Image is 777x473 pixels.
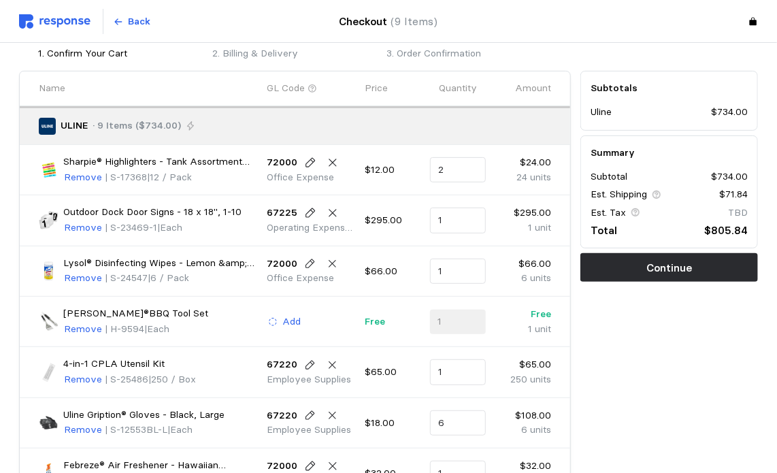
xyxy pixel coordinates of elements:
p: $805.84 [704,222,748,239]
p: $71.84 [719,187,748,202]
p: Quantity [439,81,477,96]
p: Employee Supplies [267,423,352,438]
p: TBD [728,206,748,221]
p: Remove [64,322,102,337]
p: $295.00 [365,213,420,228]
button: Add [267,314,302,330]
span: | 12 / Pack [148,171,193,183]
p: Est. Tax [591,206,626,221]
p: ULINE [61,118,88,133]
p: 6 units [495,423,551,438]
span: | Each [158,221,183,233]
p: Price [365,81,388,96]
button: Continue [580,253,758,282]
button: Remove [63,220,103,236]
button: Remove [63,372,103,388]
img: S-24547_US [39,261,59,281]
p: 1 unit [495,322,551,337]
p: $24.00 [495,155,551,170]
p: Total [591,222,617,239]
span: | Each [168,423,193,436]
p: Remove [64,423,102,438]
button: Back [105,9,159,35]
p: Subtotal [591,169,627,184]
p: Name [39,81,65,96]
p: 24 units [495,170,551,185]
input: Qty [438,158,478,182]
p: $65.00 [495,357,551,372]
img: H-9594 [39,312,59,331]
p: GL Code [267,81,305,96]
p: 250 units [495,372,551,387]
span: | Each [145,323,170,335]
input: Qty [438,411,478,436]
h5: Summary [591,146,748,160]
p: Add [283,314,301,329]
input: Qty [438,259,478,284]
p: $734.00 [711,105,748,120]
p: Continue [646,259,692,276]
p: 72000 [267,155,298,170]
span: | S-12553BL-L [105,423,168,436]
button: Remove [63,270,103,287]
p: Remove [64,170,102,185]
p: $295.00 [495,206,551,221]
p: Est. Shipping [591,187,647,202]
input: Qty [438,360,478,385]
h4: Checkout [340,13,438,30]
input: Qty [438,208,478,233]
p: Febreze® Air Freshener - Hawaiian AlohaTM [63,458,258,473]
img: svg%3e [19,14,90,29]
p: $18.00 [365,416,420,431]
span: | 6 / Pack [148,272,190,284]
p: Office Expense [267,271,343,286]
p: $65.00 [365,365,420,380]
span: | S-24547 [105,272,148,284]
p: Free [365,314,420,329]
img: S-25486 [39,363,59,382]
p: Sharpie® Highlighters - Tank Assortment Pack [63,154,258,169]
p: $734.00 [711,169,748,184]
span: (9 Items) [391,15,438,28]
p: Free [495,307,551,322]
span: | S-25486 [105,373,149,385]
span: | S-17368 [105,171,148,183]
img: S-17368 [39,160,59,180]
p: $108.00 [495,408,551,423]
p: Lysol® Disinfecting Wipes - Lemon &amp; Lime Blossom Scent, 80 ct [63,256,258,271]
p: 72000 [267,257,298,272]
span: | S-23469-1 [105,221,158,233]
p: 67220 [267,357,298,372]
p: Outdoor Dock Door Signs - 18 x 18", 1-10 [63,205,242,220]
p: Remove [64,372,102,387]
p: $66.00 [495,257,551,272]
img: S-23469-1 [39,210,59,230]
p: Remove [64,221,102,235]
p: 67225 [267,206,298,221]
p: 3. Order Confirmation [387,46,552,61]
p: · 9 Items ($734.00) [93,118,181,133]
p: 6 units [495,271,551,286]
p: 2. Billing & Delivery [212,46,377,61]
p: [PERSON_NAME]®BBQ Tool Set [63,306,208,321]
p: $66.00 [365,264,420,279]
button: Remove [63,321,103,338]
p: Office Expense [267,170,343,185]
h5: Subtotals [591,81,748,95]
button: Remove [63,169,103,186]
p: 1. Confirm Your Cart [38,46,203,61]
p: 4-in-1 CPLA Utensil Kit [63,357,165,372]
span: | H-9594 [105,323,145,335]
p: 1 unit [495,221,551,235]
p: Uline Gription® Gloves - Black, Large [63,408,225,423]
button: Remove [63,422,103,438]
p: $12.00 [365,163,420,178]
img: S-12553BL-L [39,413,59,433]
p: Operating Expense - Other [267,221,356,235]
p: 67220 [267,408,298,423]
p: Employee Supplies [267,372,352,387]
p: Amount [515,81,551,96]
span: | 250 / Box [149,373,197,385]
p: Remove [64,271,102,286]
p: Uline [591,105,612,120]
